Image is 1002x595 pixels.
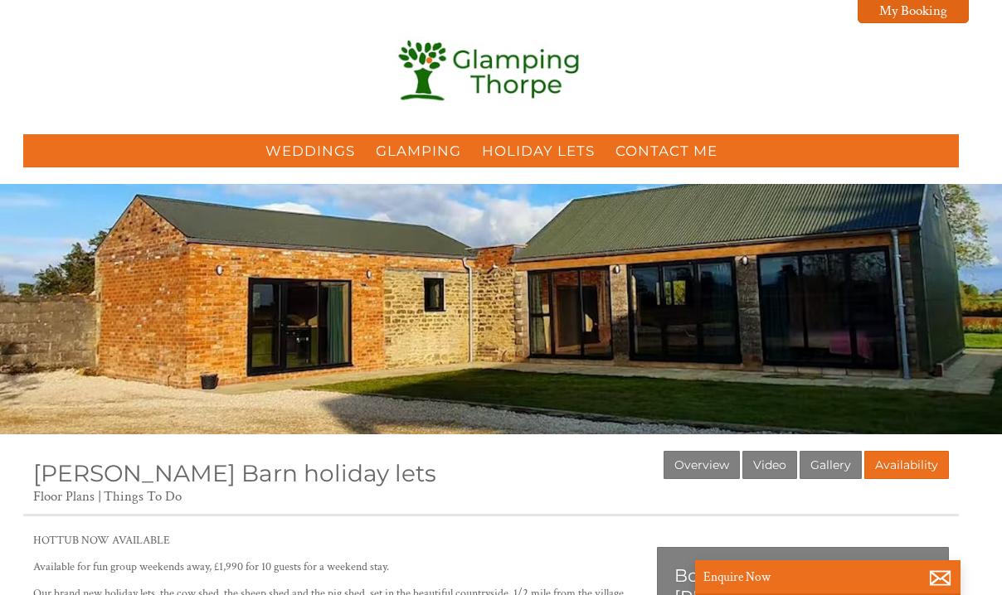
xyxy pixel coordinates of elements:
a: Availability [864,451,949,479]
a: Contact Me [615,143,717,159]
a: [PERSON_NAME] Barn holiday lets [33,459,436,487]
a: Overview [664,451,740,479]
p: Available for fun group weekends away, £1,990 for 10 guests for a weekend stay. [33,559,637,574]
p: HOTTUB NOW AVAILABLE [33,533,637,548]
a: Weddings [265,143,355,159]
a: Gallery [800,451,862,479]
a: Things To Do [104,487,182,506]
a: Glamping [376,143,461,159]
a: Holiday Lets [482,143,595,159]
a: Floor Plans [33,487,95,506]
a: Video [742,451,797,479]
img: Glamping Thorpe [387,31,595,114]
p: Enquire Now [703,568,952,585]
